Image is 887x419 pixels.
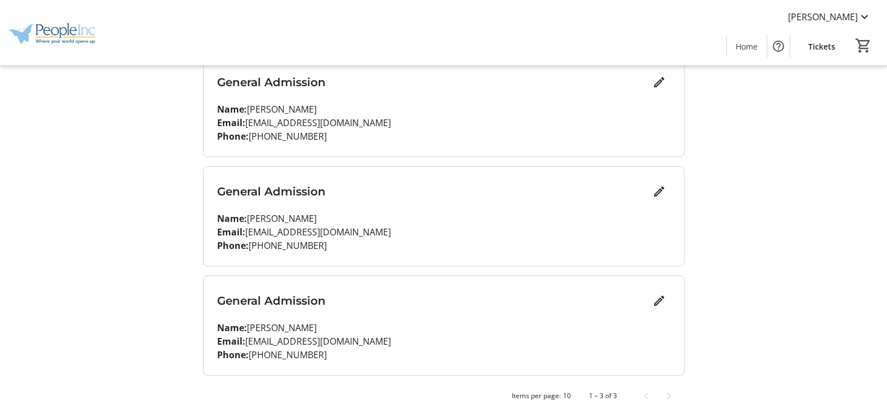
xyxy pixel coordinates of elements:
a: Home [727,36,767,57]
strong: Phone: [217,130,249,142]
strong: Name: [217,212,247,225]
p: [PERSON_NAME] [217,212,670,225]
button: Previous page [635,385,658,407]
p: [EMAIL_ADDRESS][DOMAIN_NAME] [217,116,670,130]
strong: Phone: [217,239,249,252]
p: [PERSON_NAME] [217,321,670,335]
p: [EMAIL_ADDRESS][DOMAIN_NAME] [217,335,670,348]
h3: General Admission [217,292,648,309]
button: Cart [853,35,874,56]
a: Tickets [799,36,844,57]
p: [PHONE_NUMBER] [217,130,670,143]
strong: Phone: [217,349,249,361]
span: [PERSON_NAME] [788,10,858,24]
p: [PHONE_NUMBER] [217,348,670,362]
strong: Email: [217,226,245,238]
strong: Email: [217,335,245,347]
button: Next page [658,385,680,407]
span: Tickets [808,41,835,52]
mat-paginator: Select page [203,385,685,407]
p: [PERSON_NAME] [217,102,670,116]
button: Edit [648,289,670,312]
div: 10 [563,391,571,401]
span: Home [736,41,758,52]
button: Edit [648,180,670,203]
strong: Name: [217,322,247,334]
strong: Email: [217,117,245,129]
h3: General Admission [217,74,648,91]
strong: Name: [217,103,247,115]
button: [PERSON_NAME] [779,8,880,26]
div: 1 – 3 of 3 [589,391,617,401]
p: [PHONE_NUMBER] [217,239,670,252]
button: Edit [648,71,670,93]
p: [EMAIL_ADDRESS][DOMAIN_NAME] [217,225,670,239]
div: Items per page: [512,391,561,401]
img: People Inc.'s Logo [7,5,107,61]
h3: General Admission [217,183,648,200]
button: Help [767,35,790,57]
